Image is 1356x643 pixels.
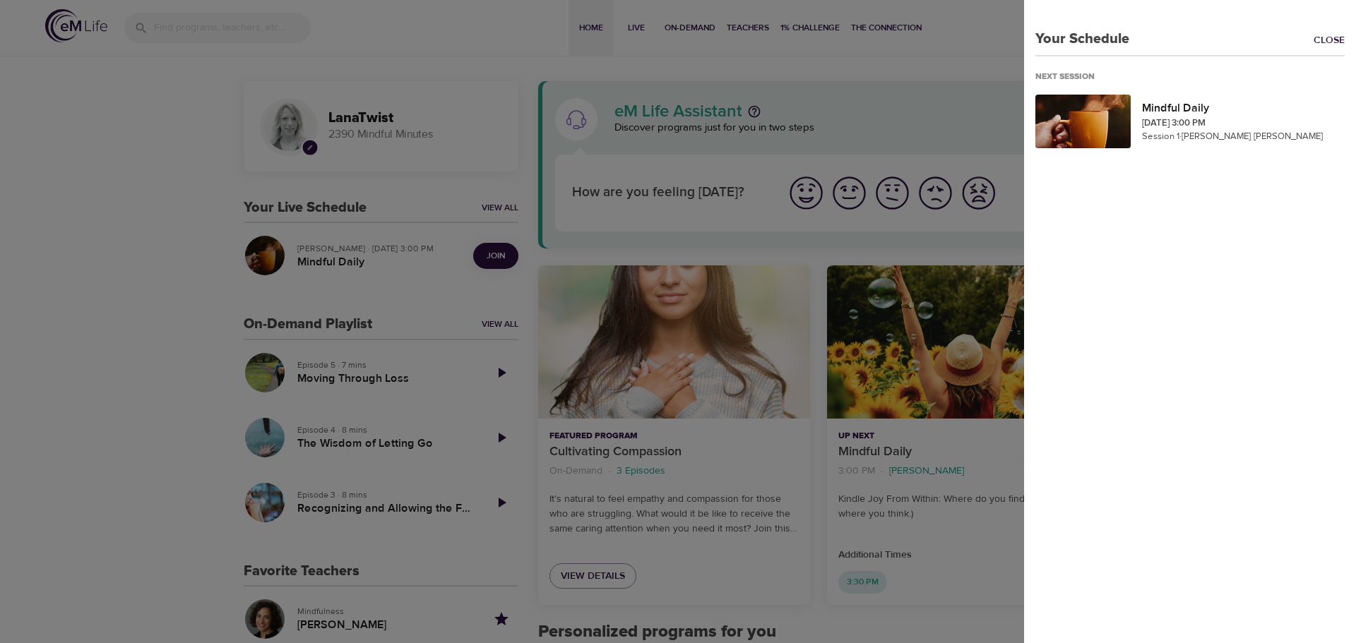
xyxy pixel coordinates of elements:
[1024,28,1129,49] p: Your Schedule
[1142,116,1345,131] p: [DATE] 3:00 PM
[1035,71,1106,83] div: Next Session
[1314,33,1356,49] a: Close
[1142,130,1345,144] p: Session 1 · [PERSON_NAME] [PERSON_NAME]
[1142,100,1345,116] p: Mindful Daily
